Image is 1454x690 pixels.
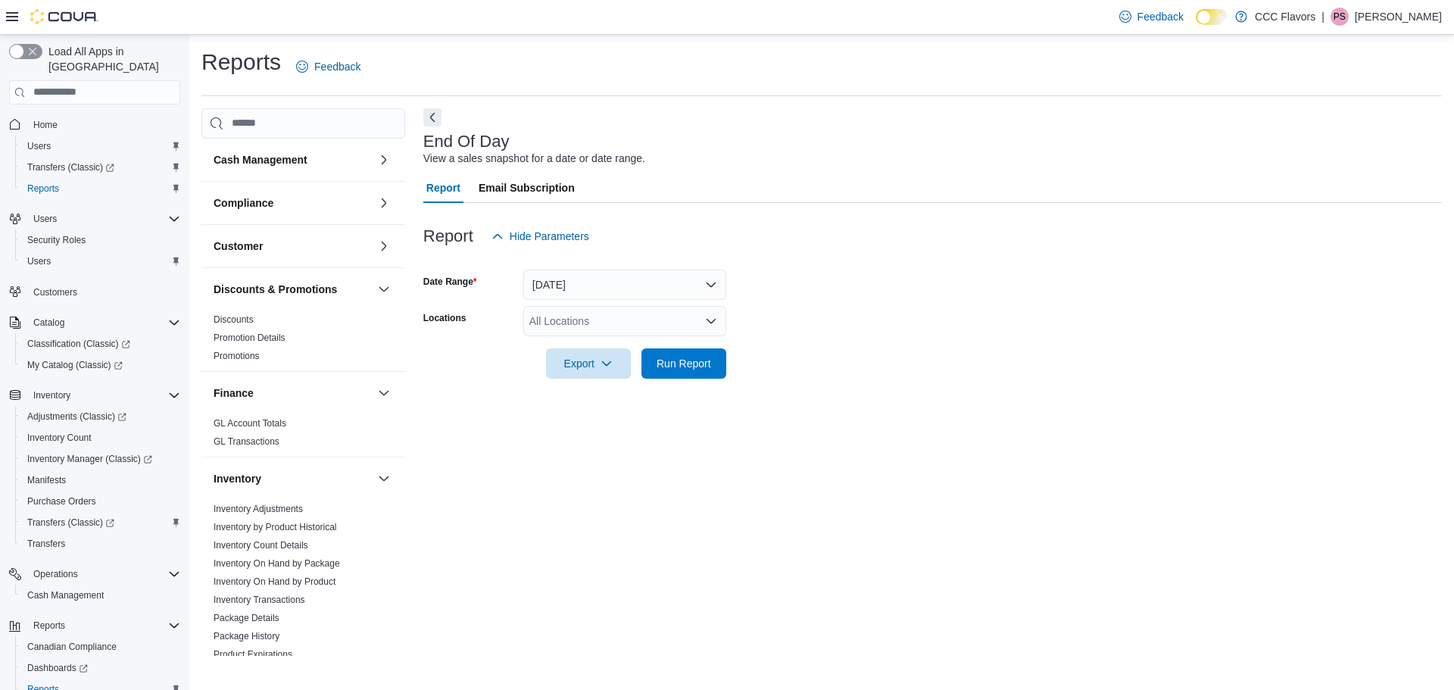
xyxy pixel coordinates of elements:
[214,282,372,297] button: Discounts & Promotions
[21,492,180,510] span: Purchase Orders
[1196,25,1197,26] span: Dark Mode
[214,504,303,514] a: Inventory Adjustments
[15,448,186,470] a: Inventory Manager (Classic)
[423,133,510,151] h3: End Of Day
[214,386,372,401] button: Finance
[33,317,64,329] span: Catalog
[21,407,180,426] span: Adjustments (Classic)
[27,140,51,152] span: Users
[21,407,133,426] a: Adjustments (Classic)
[27,183,59,195] span: Reports
[423,108,442,126] button: Next
[27,210,180,228] span: Users
[21,137,180,155] span: Users
[27,234,86,246] span: Security Roles
[27,565,84,583] button: Operations
[214,471,372,486] button: Inventory
[3,385,186,406] button: Inventory
[3,208,186,229] button: Users
[314,59,360,74] span: Feedback
[214,350,260,362] span: Promotions
[214,195,372,211] button: Compliance
[214,576,335,588] span: Inventory On Hand by Product
[27,662,88,674] span: Dashboards
[3,564,186,585] button: Operations
[375,194,393,212] button: Compliance
[375,237,393,255] button: Customer
[214,239,372,254] button: Customer
[21,429,98,447] a: Inventory Count
[21,180,65,198] a: Reports
[523,270,726,300] button: [DATE]
[33,568,78,580] span: Operations
[21,450,158,468] a: Inventory Manager (Classic)
[214,418,286,429] a: GL Account Totals
[15,657,186,679] a: Dashboards
[21,586,110,604] a: Cash Management
[214,557,340,570] span: Inventory On Hand by Package
[479,173,575,203] span: Email Subscription
[21,492,102,510] a: Purchase Orders
[423,151,645,167] div: View a sales snapshot for a date or date range.
[3,281,186,303] button: Customers
[375,470,393,488] button: Inventory
[15,157,186,178] a: Transfers (Classic)
[27,411,126,423] span: Adjustments (Classic)
[27,589,104,601] span: Cash Management
[201,47,281,77] h1: Reports
[214,648,292,660] span: Product Expirations
[21,586,180,604] span: Cash Management
[21,450,180,468] span: Inventory Manager (Classic)
[27,338,130,350] span: Classification (Classic)
[27,255,51,267] span: Users
[21,356,180,374] span: My Catalog (Classic)
[375,384,393,402] button: Finance
[705,315,717,327] button: Open list of options
[30,9,98,24] img: Cova
[27,432,92,444] span: Inventory Count
[214,539,308,551] span: Inventory Count Details
[21,180,180,198] span: Reports
[27,495,96,507] span: Purchase Orders
[15,178,186,199] button: Reports
[214,521,337,533] span: Inventory by Product Historical
[214,152,307,167] h3: Cash Management
[27,359,123,371] span: My Catalog (Classic)
[27,115,180,134] span: Home
[1137,9,1184,24] span: Feedback
[214,314,254,325] a: Discounts
[214,522,337,532] a: Inventory by Product Historical
[21,252,57,270] a: Users
[33,119,58,131] span: Home
[214,386,254,401] h3: Finance
[21,638,123,656] a: Canadian Compliance
[214,195,273,211] h3: Compliance
[214,332,285,344] span: Promotion Details
[33,213,57,225] span: Users
[1355,8,1442,26] p: [PERSON_NAME]
[214,471,261,486] h3: Inventory
[21,158,120,176] a: Transfers (Classic)
[33,389,70,401] span: Inventory
[21,252,180,270] span: Users
[21,659,180,677] span: Dashboards
[214,631,279,642] a: Package History
[27,538,65,550] span: Transfers
[15,251,186,272] button: Users
[42,44,180,74] span: Load All Apps in [GEOGRAPHIC_DATA]
[15,470,186,491] button: Manifests
[15,585,186,606] button: Cash Management
[21,158,180,176] span: Transfers (Classic)
[214,630,279,642] span: Package History
[375,280,393,298] button: Discounts & Promotions
[27,283,83,301] a: Customers
[21,659,94,677] a: Dashboards
[214,152,372,167] button: Cash Management
[214,282,337,297] h3: Discounts & Promotions
[27,617,71,635] button: Reports
[21,231,92,249] a: Security Roles
[15,512,186,533] a: Transfers (Classic)
[214,594,305,606] span: Inventory Transactions
[15,406,186,427] a: Adjustments (Classic)
[15,427,186,448] button: Inventory Count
